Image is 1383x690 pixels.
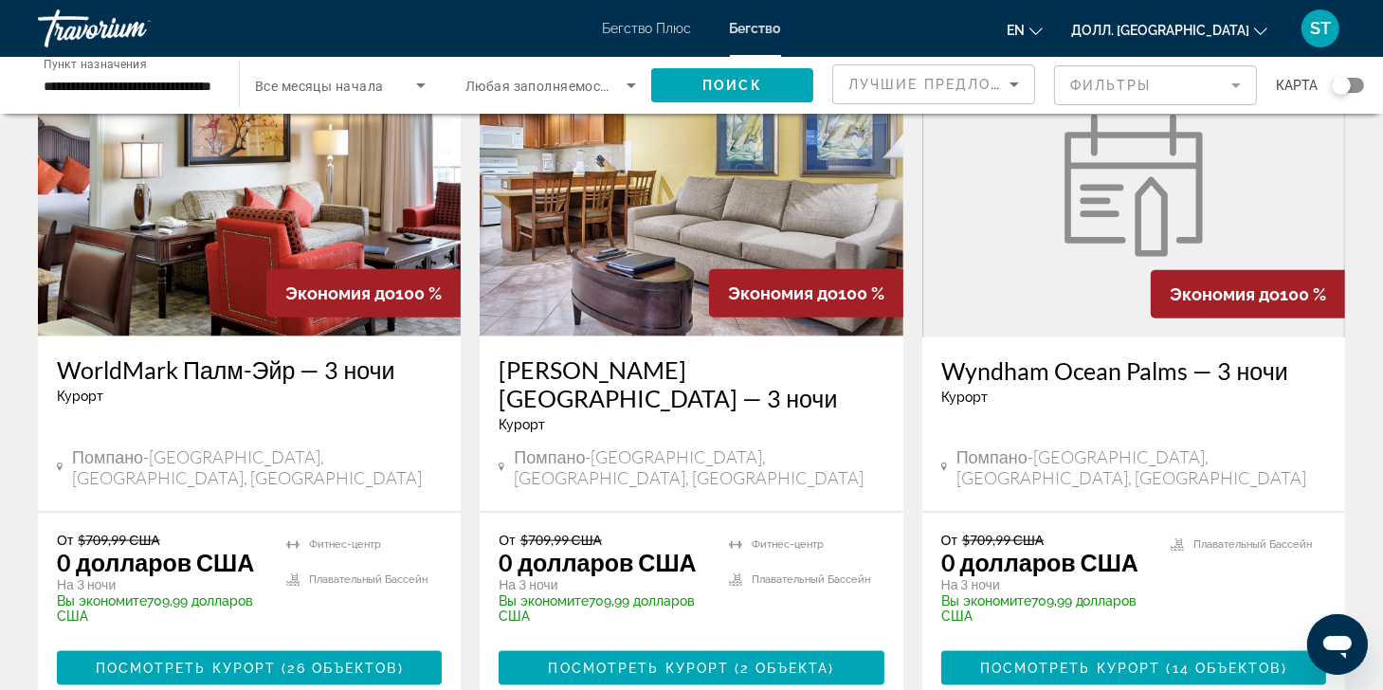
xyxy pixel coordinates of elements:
[1007,23,1025,38] span: en
[38,4,227,53] a: Травориум
[941,390,988,405] span: Курорт
[480,33,902,336] img: 3871I01X.jpg
[941,593,1152,624] p: 709,99 долларов США
[96,661,277,676] span: Посмотреть курорт
[499,355,883,412] a: [PERSON_NAME][GEOGRAPHIC_DATA] — 3 ночи
[651,68,813,102] button: Поиск
[285,283,395,303] span: Экономия до
[730,21,781,36] a: Бегство
[499,548,696,576] p: 0 долларов США
[1053,115,1214,257] img: week.svg
[1296,9,1345,48] button: Пользовательское меню
[962,532,1044,548] span: $709,99 США
[941,548,1138,576] p: 0 долларов США
[1151,270,1345,318] div: 100 %
[1071,23,1249,38] span: Долл. [GEOGRAPHIC_DATA]
[57,355,442,384] a: WorldMark Палм-Эйр — 3 ночи
[848,77,1050,92] span: Лучшие Предложения
[57,576,267,593] p: На 3 ночи
[38,33,461,336] img: 3875I01X.jpg
[728,283,838,303] span: Экономия до
[941,576,1152,593] p: На 3 ночи
[57,593,147,608] span: Вы экономите
[57,651,442,685] button: Посмотреть курорт(26 объектов)
[44,58,147,71] span: Пункт назначения
[1160,661,1286,676] span: ( )
[499,532,515,548] span: От
[57,548,254,576] p: 0 долларов США
[1170,284,1280,304] span: Экономия до
[520,532,602,548] span: $709,99 США
[255,79,383,94] span: Все месяцы начала
[514,446,883,488] span: Помпано-[GEOGRAPHIC_DATA], [GEOGRAPHIC_DATA], [GEOGRAPHIC_DATA]
[980,661,1161,676] span: Посмотреть курорт
[72,446,442,488] span: Помпано-[GEOGRAPHIC_DATA], [GEOGRAPHIC_DATA], [GEOGRAPHIC_DATA]
[1307,614,1368,675] iframe: Кнопка запуска окна обмена сообщениями
[729,661,834,676] span: ( )
[1007,16,1043,44] button: Изменить язык
[309,538,381,551] span: Фитнес-центр
[740,661,828,676] span: 2 объекта
[1276,72,1318,99] span: Карта
[499,417,545,432] span: Курорт
[499,576,709,593] p: На 3 ночи
[941,532,957,548] span: От
[956,446,1326,488] span: Помпано-[GEOGRAPHIC_DATA], [GEOGRAPHIC_DATA], [GEOGRAPHIC_DATA]
[309,573,428,586] span: Плавательный Бассейн
[499,593,589,608] span: Вы экономите
[603,21,692,36] a: Бегство Плюс
[752,538,824,551] span: Фитнес-центр
[57,389,103,404] span: Курорт
[499,593,709,624] p: 709,99 долларов США
[1193,538,1312,551] span: Плавательный Бассейн
[1310,19,1331,38] span: ST
[709,269,903,318] div: 100 %
[288,661,398,676] span: 26 объектов
[1173,661,1282,676] span: 14 объектов
[1071,16,1267,44] button: Изменить валюту
[941,651,1326,685] button: Посмотреть курорт(14 объектов)
[941,356,1326,385] a: Wyndham Ocean Palms — 3 ночи
[941,593,1031,608] span: Вы экономите
[848,73,1019,96] mat-select: Сортировать по
[1054,64,1257,106] button: Фильтр
[266,269,461,318] div: 100 %
[752,573,870,586] span: Плавательный Бассейн
[57,532,73,548] span: От
[78,532,159,548] span: $709,99 США
[499,651,883,685] button: Посмотреть курорт(2 объекта)
[57,593,267,624] p: 709,99 долларов США
[702,78,762,93] span: Поиск
[276,661,403,676] span: ( )
[465,79,615,94] span: Любая заполняемость
[549,661,730,676] span: Посмотреть курорт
